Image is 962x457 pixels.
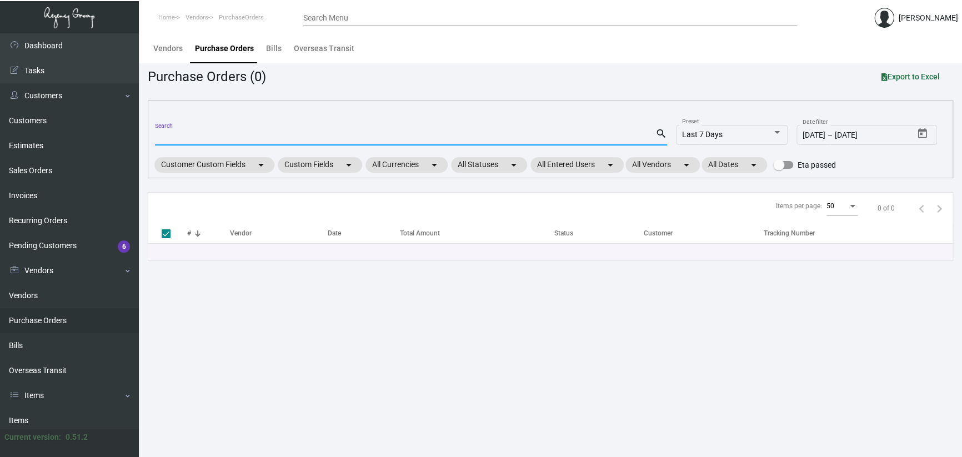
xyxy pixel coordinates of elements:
[4,431,61,443] div: Current version:
[874,8,894,28] img: admin@bootstrapmaster.com
[154,157,274,173] mat-chip: Customer Custom Fields
[400,228,440,238] div: Total Amount
[328,228,400,238] div: Date
[195,43,254,54] div: Purchase Orders
[328,228,341,238] div: Date
[913,199,930,217] button: Previous page
[680,158,693,172] mat-icon: arrow_drop_down
[451,157,527,173] mat-chip: All Statuses
[294,43,354,54] div: Overseas Transit
[153,43,183,54] div: Vendors
[254,158,268,172] mat-icon: arrow_drop_down
[930,199,948,217] button: Next page
[266,43,282,54] div: Bills
[148,67,266,87] div: Purchase Orders (0)
[278,157,362,173] mat-chip: Custom Fields
[644,228,764,238] div: Customer
[826,203,858,210] mat-select: Items per page:
[702,157,767,173] mat-chip: All Dates
[219,14,264,21] span: PurchaseOrders
[764,228,815,238] div: Tracking Number
[803,131,825,140] input: Start date
[776,201,822,211] div: Items per page:
[187,228,230,238] div: #
[530,157,624,173] mat-chip: All Entered Users
[604,158,617,172] mat-icon: arrow_drop_down
[554,228,644,238] div: Status
[764,228,953,238] div: Tracking Number
[428,158,441,172] mat-icon: arrow_drop_down
[835,131,888,140] input: End date
[187,228,191,238] div: #
[554,228,573,238] div: Status
[625,157,700,173] mat-chip: All Vendors
[873,67,949,87] button: Export to Excel
[66,431,88,443] div: 0.51.2
[230,228,252,238] div: Vendor
[342,158,355,172] mat-icon: arrow_drop_down
[158,14,175,21] span: Home
[914,125,931,143] button: Open calendar
[507,158,520,172] mat-icon: arrow_drop_down
[881,72,940,81] span: Export to Excel
[400,228,554,238] div: Total Amount
[747,158,760,172] mat-icon: arrow_drop_down
[798,158,836,172] span: Eta passed
[828,131,833,140] span: –
[655,127,667,140] mat-icon: search
[365,157,448,173] mat-chip: All Currencies
[878,203,895,213] div: 0 of 0
[230,228,328,238] div: Vendor
[186,14,208,21] span: Vendors
[899,12,958,24] div: [PERSON_NAME]
[644,228,673,238] div: Customer
[682,130,723,139] span: Last 7 Days
[826,202,834,210] span: 50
